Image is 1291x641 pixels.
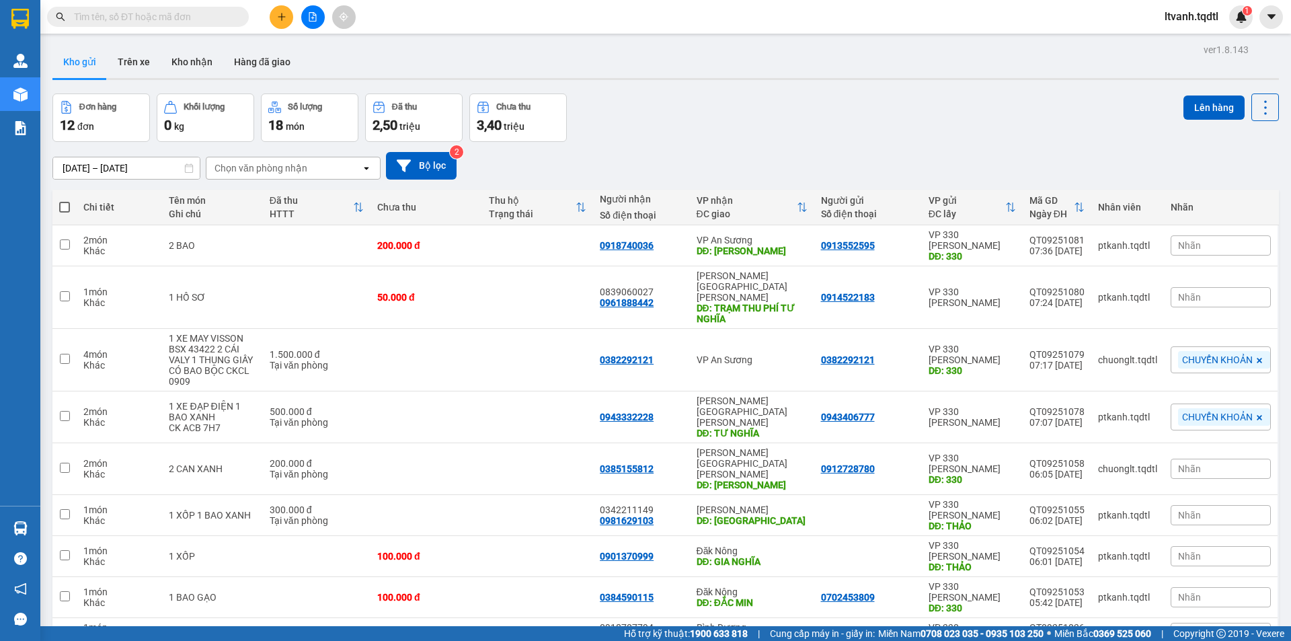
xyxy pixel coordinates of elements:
div: Khác [83,360,155,371]
div: DĐ: GIA NGHĨA [697,556,808,567]
div: 1.500.000 đ [270,349,364,360]
button: Hàng đã giao [223,46,301,78]
div: HTTT [270,209,353,219]
button: aim [332,5,356,29]
div: Chưa thu [377,202,475,213]
th: Toggle SortBy [922,190,1023,225]
img: icon-new-feature [1235,11,1247,23]
div: ver 1.8.143 [1204,42,1249,57]
div: 1 món [83,287,155,297]
div: VP 330 [PERSON_NAME] [929,499,1016,521]
div: 1 món [83,622,155,633]
strong: 0369 525 060 [1093,628,1151,639]
div: 1 XE MAY VISSON BSX 43422 2 CÁI VALY 1 THUNG GIẤY [169,333,256,365]
div: Đăk Nông [697,545,808,556]
div: Số lượng [288,102,322,112]
div: 07:17 [DATE] [1029,360,1085,371]
div: 0382292121 [600,354,654,365]
div: 0382292121 [821,354,875,365]
div: Khối lượng [184,102,225,112]
div: 0901370999 [600,551,654,562]
div: DĐ: THẢO [929,521,1016,531]
th: Toggle SortBy [1023,190,1091,225]
div: ptkanh.tqdtl [1098,510,1157,521]
div: ĐC lấy [929,209,1005,219]
div: DĐ: 330 [929,603,1016,613]
button: Trên xe [107,46,161,78]
div: 07:24 [DATE] [1029,297,1085,308]
span: ⚪️ [1047,631,1051,636]
div: VP 330 [PERSON_NAME] [929,287,1016,308]
div: 100.000 đ [377,592,475,603]
span: kg [174,121,184,132]
div: 06:05 [DATE] [1029,469,1085,480]
div: Khác [83,417,155,428]
div: ĐC giao [697,209,797,219]
span: CHUYỂN KHOẢN [1182,411,1253,423]
button: Lên hàng [1183,96,1245,120]
span: Hỗ trợ kỹ thuật: [624,626,748,641]
div: 07:07 [DATE] [1029,417,1085,428]
div: DĐ: MỘ ĐỨC [697,480,808,490]
div: QT09251079 [1029,349,1085,360]
div: Khác [83,556,155,567]
span: triệu [399,121,420,132]
div: QT09251036 [1029,622,1085,633]
div: 07:36 [DATE] [1029,246,1085,256]
div: VP nhận [697,195,797,206]
div: Khác [83,515,155,526]
svg: open [361,163,372,174]
div: 500.000 đ [270,406,364,417]
span: 2,50 [373,117,397,133]
span: caret-down [1265,11,1278,23]
div: Khác [83,297,155,308]
div: Đã thu [392,102,417,112]
div: 0385155812 [600,463,654,474]
div: 2 món [83,235,155,246]
div: VP An Sương [697,235,808,246]
div: 100.000 đ [377,551,475,562]
div: Thu hộ [489,195,576,206]
span: ltvanh.tqdtl [1154,8,1229,25]
div: 0384590115 [600,592,654,603]
div: VP An Sương [697,354,808,365]
span: Nhãn [1178,592,1201,603]
div: Số điện thoại [821,209,915,219]
div: Nhãn [1171,202,1271,213]
div: Tại văn phòng [270,469,364,480]
th: Toggle SortBy [263,190,370,225]
span: Nhãn [1178,510,1201,521]
span: 12 [60,117,75,133]
div: QT09251054 [1029,545,1085,556]
div: CÓ BAO BỘC CKCL 0909 [169,365,256,387]
span: Miền Nam [878,626,1044,641]
div: 4 món [83,349,155,360]
div: Tên món [169,195,256,206]
span: Miền Bắc [1054,626,1151,641]
button: Số lượng18món [261,93,358,142]
img: warehouse-icon [13,54,28,68]
div: 1 XE ĐẠP ĐIỆN 1 BAO XANH [169,401,256,422]
div: 0913552595 [821,240,875,251]
span: CHUYỂN KHOẢN [1182,354,1253,366]
div: 1 món [83,587,155,597]
button: Kho nhận [161,46,223,78]
button: Đã thu2,50 triệu [365,93,463,142]
button: caret-down [1259,5,1283,29]
div: 06:01 [DATE] [1029,556,1085,567]
th: Toggle SortBy [482,190,594,225]
span: | [1161,626,1163,641]
div: Chi tiết [83,202,155,213]
span: notification [14,582,27,595]
div: chuonglt.tqdtl [1098,463,1157,474]
div: 200.000 đ [377,240,475,251]
div: ptkanh.tqdtl [1098,292,1157,303]
div: VP 330 [PERSON_NAME] [929,581,1016,603]
div: CK ACB 7H7 [169,422,256,433]
div: 2 CAN XANH [169,463,256,474]
div: DĐ: CHỢ ĐA KIA [697,515,808,526]
div: Mã GD [1029,195,1074,206]
sup: 1 [1243,6,1252,15]
div: 0342211149 [600,504,682,515]
button: Kho gửi [52,46,107,78]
